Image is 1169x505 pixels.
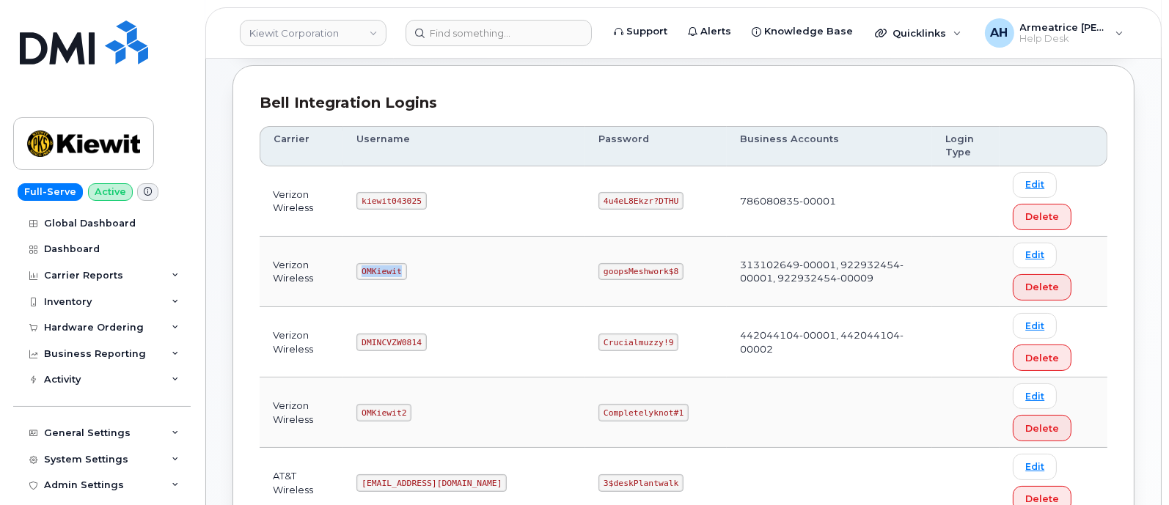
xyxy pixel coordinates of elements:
[598,404,689,421] code: Completelyknot#1
[1013,383,1057,409] a: Edit
[764,24,853,39] span: Knowledge Base
[343,126,585,166] th: Username
[1013,274,1071,301] button: Delete
[356,333,426,351] code: DMINCVZW0814
[626,24,667,39] span: Support
[727,237,932,307] td: 313102649-00001, 922932454-00001, 922932454-00009
[727,126,932,166] th: Business Accounts
[260,307,343,377] td: Verizon Wireless
[260,237,343,307] td: Verizon Wireless
[260,92,1107,114] div: Bell Integration Logins
[741,17,863,46] a: Knowledge Base
[356,192,426,210] code: kiewit043025
[1020,33,1108,45] span: Help Desk
[1020,21,1108,33] span: Armeatrice [PERSON_NAME]
[260,166,343,237] td: Verizon Wireless
[356,404,411,421] code: OMKiewit2
[1025,210,1059,224] span: Delete
[1025,421,1059,435] span: Delete
[1013,344,1071,371] button: Delete
[598,474,684,492] code: 3$deskPlantwalk
[727,166,932,237] td: 786080835-00001
[1013,415,1071,441] button: Delete
[932,126,1000,166] th: Login Type
[975,18,1134,48] div: Armeatrice Hargro
[727,307,932,377] td: 442044104-00001, 442044104-00002
[598,333,678,351] code: Crucialmuzzy!9
[406,20,592,46] input: Find something...
[700,24,731,39] span: Alerts
[598,263,684,281] code: goopsMeshwork$8
[1013,204,1071,230] button: Delete
[260,377,343,448] td: Verizon Wireless
[1013,243,1057,268] a: Edit
[585,126,727,166] th: Password
[598,192,684,210] code: 4u4eL8Ekzr?DTHU
[678,17,741,46] a: Alerts
[1013,313,1057,339] a: Edit
[1025,351,1059,365] span: Delete
[991,24,1008,42] span: AH
[260,126,343,166] th: Carrier
[356,474,507,492] code: [EMAIL_ADDRESS][DOMAIN_NAME]
[604,17,678,46] a: Support
[356,263,406,281] code: OMKiewit
[893,27,946,39] span: Quicklinks
[1105,441,1158,494] iframe: Messenger Launcher
[865,18,972,48] div: Quicklinks
[1013,454,1057,479] a: Edit
[1025,280,1059,294] span: Delete
[1013,172,1057,198] a: Edit
[240,20,386,46] a: Kiewit Corporation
